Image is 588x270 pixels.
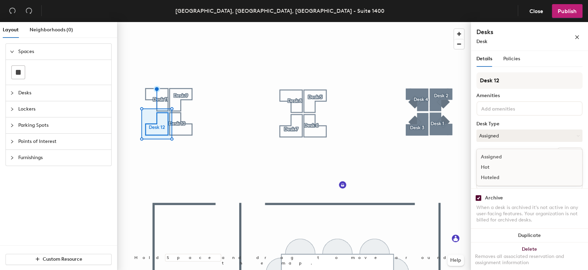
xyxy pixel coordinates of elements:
span: Close [529,8,543,14]
span: Spaces [18,44,107,60]
span: undo [9,7,16,14]
button: Help [447,255,464,266]
div: Archive [485,195,503,201]
div: [GEOGRAPHIC_DATA], [GEOGRAPHIC_DATA], [GEOGRAPHIC_DATA] - Suite 1400 [175,7,384,15]
span: collapsed [10,91,14,95]
span: collapsed [10,123,14,127]
div: Amenities [476,93,582,98]
button: Custom Resource [6,254,112,265]
button: Publish [552,4,582,18]
span: collapsed [10,156,14,160]
span: Desk [476,39,487,44]
span: collapsed [10,107,14,111]
div: When a desk is archived it's not active in any user-facing features. Your organization is not bil... [476,205,582,223]
span: expanded [10,50,14,54]
span: Policies [503,56,520,62]
span: close [575,35,579,40]
span: Parking Spots [18,117,107,133]
span: Points of Interest [18,134,107,149]
span: Details [476,56,492,62]
input: Add amenities [480,104,542,112]
button: Redo (⌘ + ⇧ + Z) [22,4,36,18]
span: Neighborhoods (0) [30,27,73,33]
span: Publish [558,8,577,14]
div: Removes all associated reservation and assignment information [475,253,584,266]
div: Desk Type [476,121,582,127]
div: Hoteled [477,173,546,183]
span: collapsed [10,139,14,144]
span: Layout [3,27,19,33]
span: Desks [18,85,107,101]
span: Custom Resource [43,256,82,262]
button: Duplicate [471,229,588,242]
div: Hot [477,162,546,173]
h4: Desks [476,28,552,37]
button: Ungroup [557,147,582,159]
span: Furnishings [18,150,107,166]
button: Undo (⌘ + Z) [6,4,19,18]
div: Assigned [477,152,546,162]
span: Lockers [18,101,107,117]
button: Assigned [476,129,582,142]
button: Close [524,4,549,18]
